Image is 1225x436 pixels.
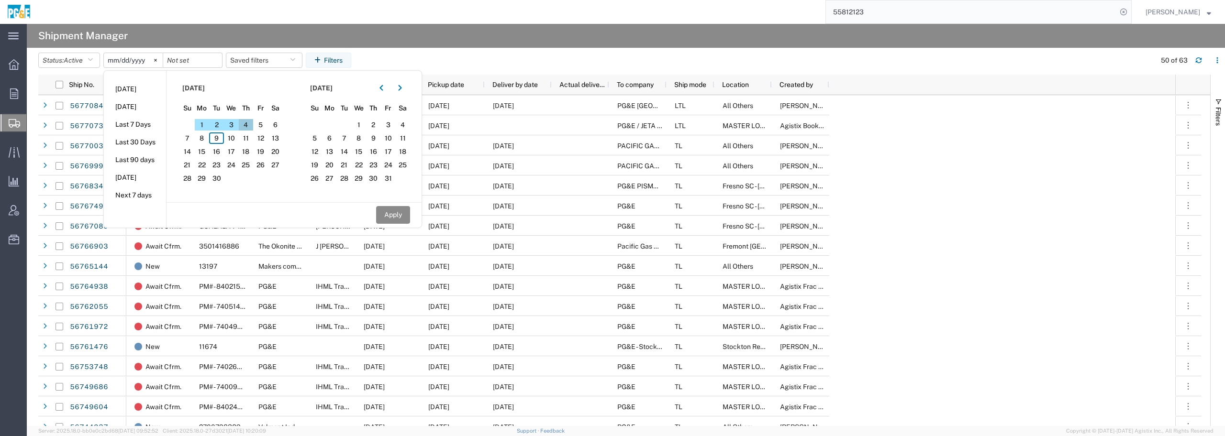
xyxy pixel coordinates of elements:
[617,303,635,310] span: PG&E
[239,103,254,113] span: Th
[7,5,31,19] img: logo
[199,262,217,270] span: 13197
[364,242,385,250] span: 09/09/2025
[675,262,682,270] span: TL
[617,81,654,88] span: To company
[364,383,385,391] span: 09/08/2025
[722,81,749,88] span: Location
[69,139,109,154] a: 56770037
[674,81,706,88] span: Ship mode
[493,182,514,190] span: 09/11/2025
[322,146,337,157] span: 13
[199,283,247,290] span: PM# - 84021521
[617,142,698,150] span: PACIFIC GAS & ELECTRIC
[316,403,390,411] span: IHML Transportation Inc
[428,363,449,371] span: 09/08/2025
[428,102,449,109] span: 09/10/2025
[617,102,705,109] span: PG&E SONORA
[364,262,385,270] span: 09/09/2025
[428,262,449,270] span: 09/12/2025
[780,343,835,350] span: Wendy Hetrick
[428,162,449,170] span: 09/09/2025
[617,122,693,130] span: PG&E / JETA Corporation
[376,206,410,224] button: Apply
[366,173,381,184] span: 30
[493,423,514,431] span: 09/10/2025
[258,303,277,310] span: PG&E
[493,262,514,270] span: 09/15/2025
[316,363,390,371] span: IHML Transportation Inc
[723,182,821,190] span: Fresno SC - 2141 S Orange Ave
[395,132,410,144] span: 11
[268,159,283,171] span: 27
[268,103,283,113] span: Sa
[617,202,635,210] span: PG&E
[199,303,248,310] span: PM# - 74051442
[239,159,254,171] span: 25
[308,103,323,113] span: Su
[675,202,682,210] span: TL
[723,423,753,431] span: All Others
[182,83,205,93] span: [DATE]
[69,339,109,355] a: 56761476
[723,383,785,391] span: MASTER LOCATION
[258,363,277,371] span: PG&E
[780,142,835,150] span: Juan Ruiz
[1146,7,1200,17] span: Wendy Hetrick
[780,383,833,391] span: Agistix Frac Tank
[780,81,813,88] span: Created by
[428,323,449,330] span: 09/09/2025
[617,262,635,270] span: PG&E
[69,119,109,134] a: 56770735
[517,428,541,434] a: Support
[780,423,835,431] span: Bryan Weis
[145,397,181,417] span: Await Cfrm.
[675,182,682,190] span: TL
[69,81,94,88] span: Ship No.
[617,222,635,230] span: PG&E
[145,276,181,296] span: Await Cfrm.
[1145,6,1212,18] button: [PERSON_NAME]
[428,182,449,190] span: 09/10/2025
[395,159,410,171] span: 25
[723,262,753,270] span: All Others
[364,343,385,350] span: 09/09/2025
[316,242,403,250] span: J Valles Trucking
[493,162,514,170] span: 09/10/2025
[258,283,277,290] span: PG&E
[493,202,514,210] span: 09/11/2025
[180,159,195,171] span: 21
[69,360,109,375] a: 56753748
[559,81,605,88] span: Actual delivery date
[104,98,166,116] li: [DATE]
[428,383,449,391] span: 09/08/2025
[104,151,166,169] li: Last 90 days
[826,0,1117,23] input: Search for shipment number, reference number
[364,403,385,411] span: 09/08/2025
[675,343,682,350] span: TL
[780,122,828,130] span: Agistix Booking
[617,423,635,431] span: PG&E
[428,222,449,230] span: 09/10/2025
[69,259,109,274] a: 56765144
[224,103,239,113] span: We
[145,256,160,276] span: New
[780,242,835,250] span: Mario Castellanos
[258,262,311,270] span: Makers company
[195,146,210,157] span: 15
[617,182,669,190] span: PG&E PISMO HQ
[617,383,635,391] span: PG&E
[306,53,351,68] button: Filters
[675,242,682,250] span: TL
[780,303,833,310] span: Agistix Frac Tank
[780,162,835,170] span: Juan Ruiz
[209,159,224,171] span: 23
[780,222,835,230] span: Jose Quezada
[675,423,682,431] span: TL
[308,173,323,184] span: 26
[351,103,366,113] span: We
[351,119,366,131] span: 1
[723,403,785,411] span: MASTER LOCATION
[428,122,449,130] span: 09/10/2025
[675,303,682,310] span: TL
